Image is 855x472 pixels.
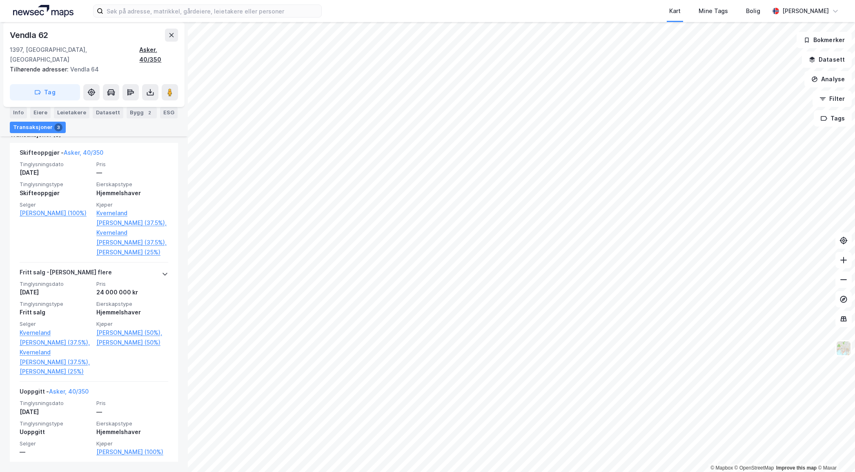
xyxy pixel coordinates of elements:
button: Analyse [804,71,852,87]
span: Tinglysningstype [20,181,91,188]
span: Eierskapstype [96,301,168,307]
button: Tag [10,84,80,100]
div: 3 [54,123,62,131]
button: Bokmerker [797,32,852,48]
button: Datasett [802,51,852,68]
span: Selger [20,201,91,208]
a: Kverneland [PERSON_NAME] (37.5%), [96,208,168,228]
div: Kart [669,6,681,16]
span: Eierskapstype [96,181,168,188]
a: Improve this map [776,465,817,471]
span: Tinglysningstype [20,301,91,307]
a: Kverneland [PERSON_NAME] (37.5%), [20,328,91,347]
span: Selger [20,321,91,327]
a: [PERSON_NAME] (100%) [96,447,168,457]
a: [PERSON_NAME] (50%) [96,338,168,347]
span: Tinglysningsdato [20,400,91,407]
span: Kjøper [96,321,168,327]
a: Kverneland [PERSON_NAME] (37.5%), [96,228,168,247]
a: OpenStreetMap [735,465,774,471]
div: Skifteoppgjør - [20,148,103,161]
div: Hjemmelshaver [96,307,168,317]
span: Tinglysningsdato [20,161,91,168]
iframe: Chat Widget [814,433,855,472]
div: Fritt salg - [PERSON_NAME] flere [20,267,112,281]
div: Hjemmelshaver [96,427,168,437]
div: [DATE] [20,407,91,417]
div: Uoppgitt [20,427,91,437]
div: Hjemmelshaver [96,188,168,198]
button: Tags [814,110,852,127]
div: ESG [160,107,178,118]
span: Tinglysningstype [20,420,91,427]
div: Vendla 62 [10,29,50,42]
div: 2 [145,109,154,117]
div: Fritt salg [20,307,91,317]
img: logo.a4113a55bc3d86da70a041830d287a7e.svg [13,5,73,17]
a: [PERSON_NAME] (100%) [20,208,91,218]
div: Asker, 40/350 [139,45,178,65]
a: Asker, 40/350 [49,388,89,395]
div: Info [10,107,27,118]
div: Leietakere [54,107,89,118]
a: Asker, 40/350 [64,149,103,156]
div: [PERSON_NAME] [782,6,829,16]
a: [PERSON_NAME] (50%), [96,328,168,338]
div: Skifteoppgjør [20,188,91,198]
div: Bolig [746,6,760,16]
span: Pris [96,400,168,407]
span: Tinglysningsdato [20,281,91,287]
img: Z [836,341,851,356]
div: 1397, [GEOGRAPHIC_DATA], [GEOGRAPHIC_DATA] [10,45,139,65]
span: Tilhørende adresser: [10,66,70,73]
div: [DATE] [20,168,91,178]
div: Uoppgitt - [20,387,89,400]
div: — [96,168,168,178]
div: [DATE] [20,287,91,297]
span: Pris [96,161,168,168]
a: [PERSON_NAME] (25%) [20,367,91,376]
div: — [20,447,91,457]
input: Søk på adresse, matrikkel, gårdeiere, leietakere eller personer [103,5,321,17]
span: Eierskapstype [96,420,168,427]
span: Kjøper [96,440,168,447]
div: Vendla 64 [10,65,171,74]
div: Bygg [127,107,157,118]
a: Kverneland [PERSON_NAME] (37.5%), [20,347,91,367]
div: Transaksjoner [10,122,66,133]
span: Kjøper [96,201,168,208]
div: Eiere [30,107,51,118]
a: Mapbox [710,465,733,471]
button: Filter [813,91,852,107]
div: Mine Tags [699,6,728,16]
span: Selger [20,440,91,447]
a: [PERSON_NAME] (25%) [96,247,168,257]
div: 24 000 000 kr [96,287,168,297]
div: Datasett [93,107,123,118]
div: — [96,407,168,417]
span: Pris [96,281,168,287]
